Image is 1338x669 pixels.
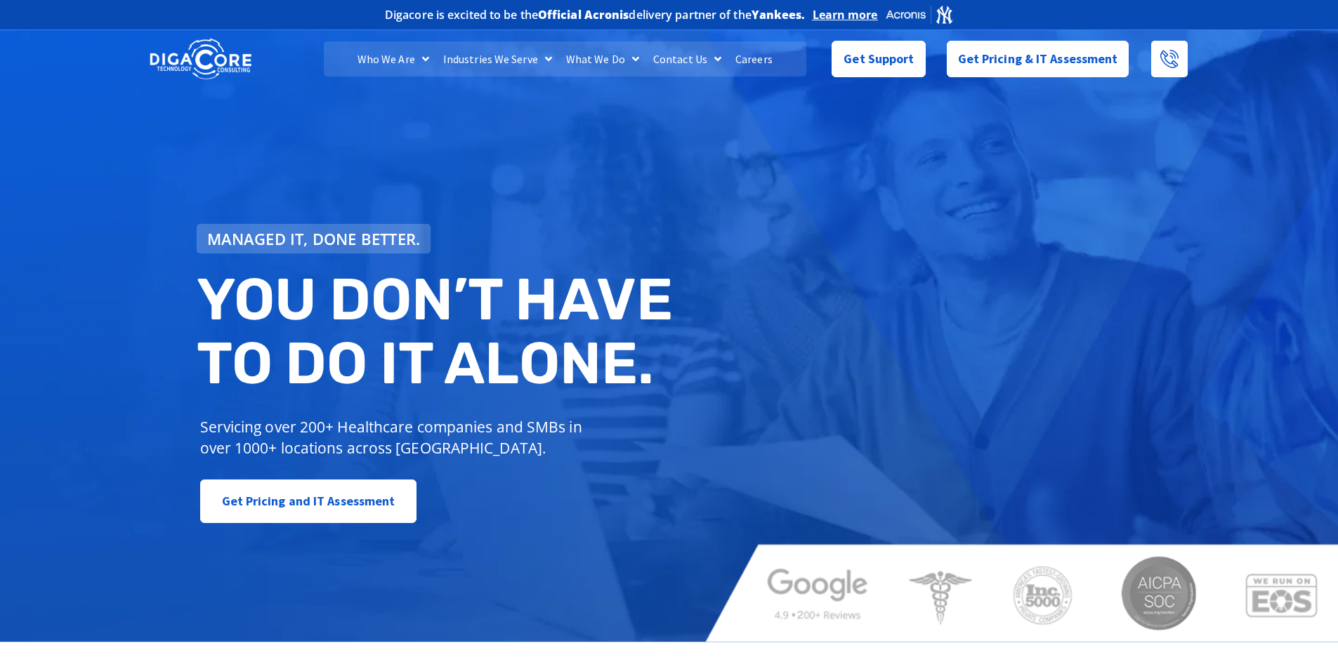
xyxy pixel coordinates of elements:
[324,41,806,77] nav: Menu
[200,479,417,523] a: Get Pricing and IT Assessment
[222,487,395,515] span: Get Pricing and IT Assessment
[350,41,436,77] a: Who We Are
[197,267,680,396] h2: You don’t have to do IT alone.
[150,37,251,81] img: DigaCore Technology Consulting
[538,7,629,22] b: Official Acronis
[436,41,559,77] a: Industries We Serve
[813,8,878,22] a: Learn more
[385,9,806,20] h2: Digacore is excited to be the delivery partner of the
[844,45,914,73] span: Get Support
[947,41,1129,77] a: Get Pricing & IT Assessment
[200,416,593,458] p: Servicing over 200+ Healthcare companies and SMBs in over 1000+ locations across [GEOGRAPHIC_DATA].
[646,41,728,77] a: Contact Us
[559,41,646,77] a: What We Do
[958,45,1118,73] span: Get Pricing & IT Assessment
[752,7,806,22] b: Yankees.
[197,224,431,253] a: Managed IT, done better.
[832,41,925,77] a: Get Support
[885,4,954,25] img: Acronis
[207,231,421,246] span: Managed IT, done better.
[728,41,780,77] a: Careers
